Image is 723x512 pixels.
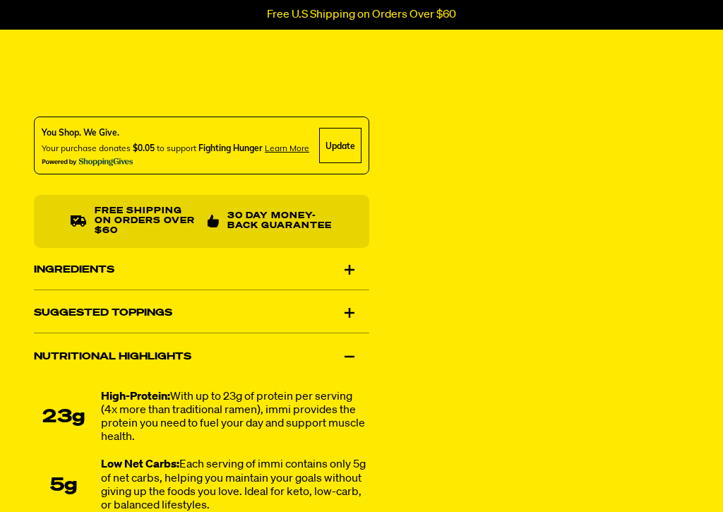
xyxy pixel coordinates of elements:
[42,157,133,167] img: Powered By ShoppingGives
[34,250,369,290] div: Ingredients
[267,8,456,21] p: Free U.S Shipping on Orders Over $60
[101,391,369,445] div: With up to 23g of protein per serving (4x more than traditional ramen), immi provides the protein...
[42,143,131,153] span: Your purchase donates
[34,294,369,333] div: Suggested Toppings
[198,143,263,153] span: Fighting Hunger
[319,128,361,163] div: Update Cause Button
[157,143,196,153] span: to support
[34,337,369,376] div: Nutritional Highlights
[133,143,155,153] span: $0.05
[227,211,333,232] p: 30 Day Money-Back Guarantee
[101,391,170,403] strong: High-Protein:
[265,143,309,153] span: Learn more about donating
[34,475,94,496] div: 5g
[34,407,94,429] div: 23g
[95,206,196,237] p: Free shipping on orders over $60
[42,126,309,139] div: You Shop. We Give.
[101,460,179,471] strong: Low Net Carbs:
